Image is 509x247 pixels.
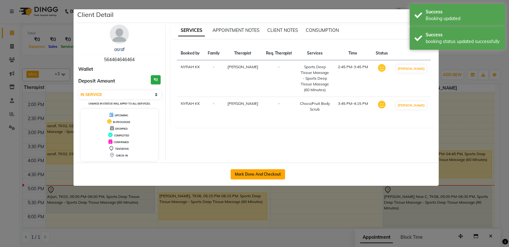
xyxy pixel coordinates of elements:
[113,120,130,124] span: IN PROGRESS
[426,15,500,22] div: Booking updated
[151,75,161,84] h3: ₹0
[114,134,129,137] span: COMPLETED
[267,27,298,33] span: CLIENT NOTES
[88,102,150,105] small: Change in status will apply to all services.
[426,32,500,38] div: Success
[178,25,205,36] span: SERVICES
[396,65,426,73] button: [PERSON_NAME]
[177,97,204,116] td: NYRAH KK
[213,27,260,33] span: APPOINTMENT NOTES
[114,47,125,52] a: asraf
[334,47,372,60] th: Time
[334,97,372,116] td: 3:45 PM-4:15 PM
[104,57,135,62] span: 564464646464
[296,47,334,60] th: Services
[426,38,500,45] div: booking status updated successfully
[78,77,115,85] span: Deposit Amount
[227,101,258,106] span: [PERSON_NAME]
[306,27,339,33] span: CONSUMPTION
[204,60,224,97] td: -
[110,25,129,44] img: avatar
[204,47,224,60] th: Family
[300,101,330,112] div: Choco/Fruit Body Scrub
[262,60,296,97] td: -
[78,66,93,73] span: Wallet
[114,141,129,144] span: CONFIRMED
[116,154,128,157] span: CHECK-IN
[204,97,224,116] td: -
[372,47,392,60] th: Status
[426,9,500,15] div: Success
[177,60,204,97] td: NYRAH KK
[227,64,258,69] span: [PERSON_NAME]
[262,47,296,60] th: Req. Therapist
[77,10,114,19] h5: Client Detail
[231,169,285,179] button: Mark Done And Checkout
[396,101,426,109] button: [PERSON_NAME]
[177,47,204,60] th: Booked by
[300,64,330,93] div: Sports Deep Tissue Massage - Sports Deep Tissue Massage (60 Minutes)
[115,127,128,130] span: DROPPED
[334,60,372,97] td: 2:45 PM-3:45 PM
[115,114,128,117] span: UPCOMING
[262,97,296,116] td: -
[224,47,262,60] th: Therapist
[115,147,129,150] span: TENTATIVE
